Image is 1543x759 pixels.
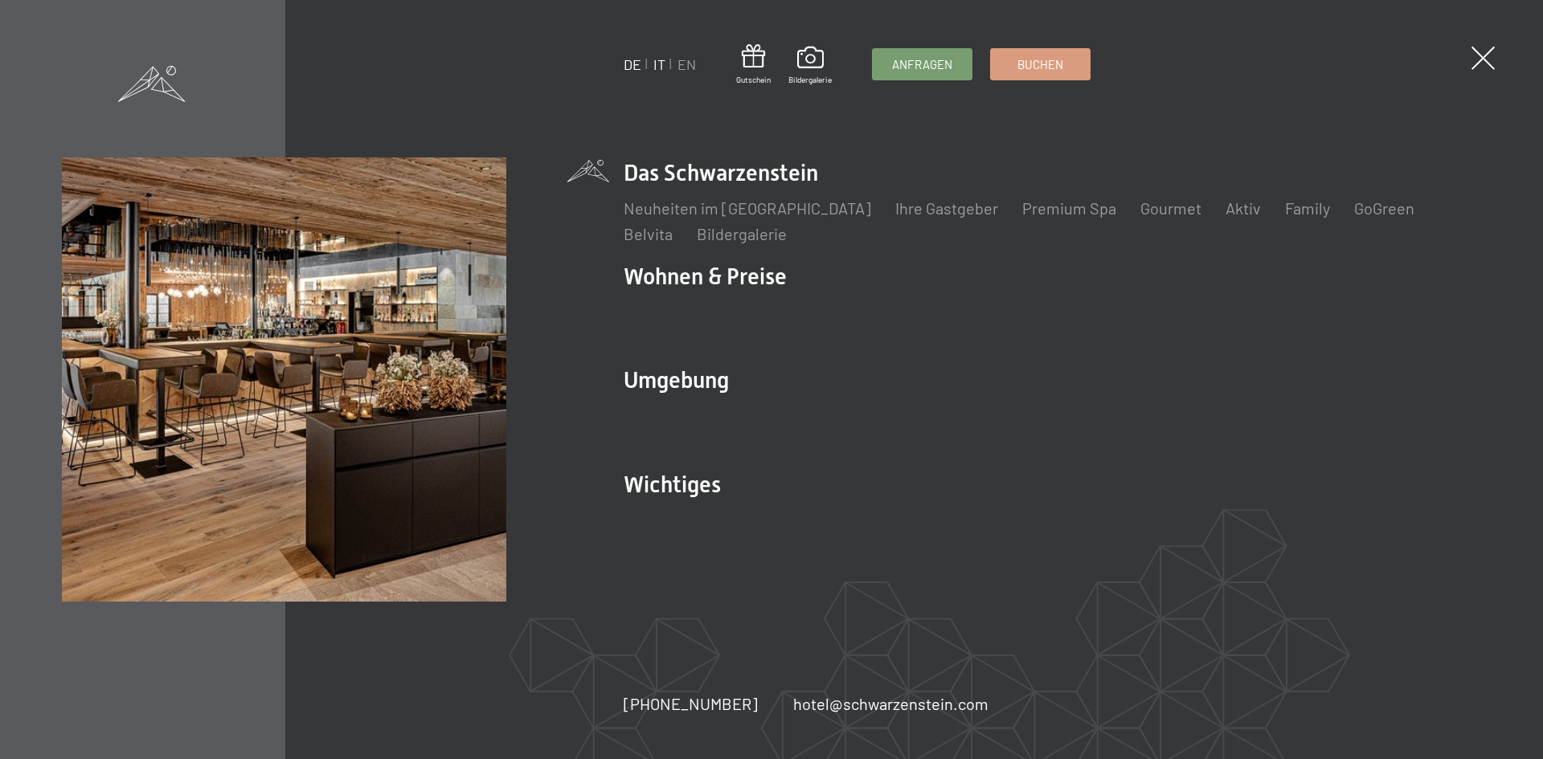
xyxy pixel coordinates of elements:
span: [PHONE_NUMBER] [624,694,758,713]
a: Buchen [991,49,1090,80]
a: Gourmet [1140,198,1201,218]
a: Gutschein [736,44,771,85]
a: Premium Spa [1022,198,1116,218]
a: DE [624,55,641,73]
a: Bildergalerie [697,224,787,243]
a: Family [1285,198,1330,218]
a: hotel@schwarzenstein.com [793,692,988,715]
span: Buchen [1017,56,1063,73]
a: Bildergalerie [788,47,832,85]
span: Gutschein [736,74,771,85]
a: GoGreen [1354,198,1414,218]
span: Bildergalerie [788,74,832,85]
span: Anfragen [892,56,952,73]
a: Ihre Gastgeber [895,198,998,218]
a: Belvita [624,224,673,243]
a: IT [653,55,665,73]
a: EN [677,55,696,73]
a: Aktiv [1226,198,1261,218]
a: [PHONE_NUMBER] [624,692,758,715]
a: Anfragen [873,49,972,80]
a: Neuheiten im [GEOGRAPHIC_DATA] [624,198,871,218]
